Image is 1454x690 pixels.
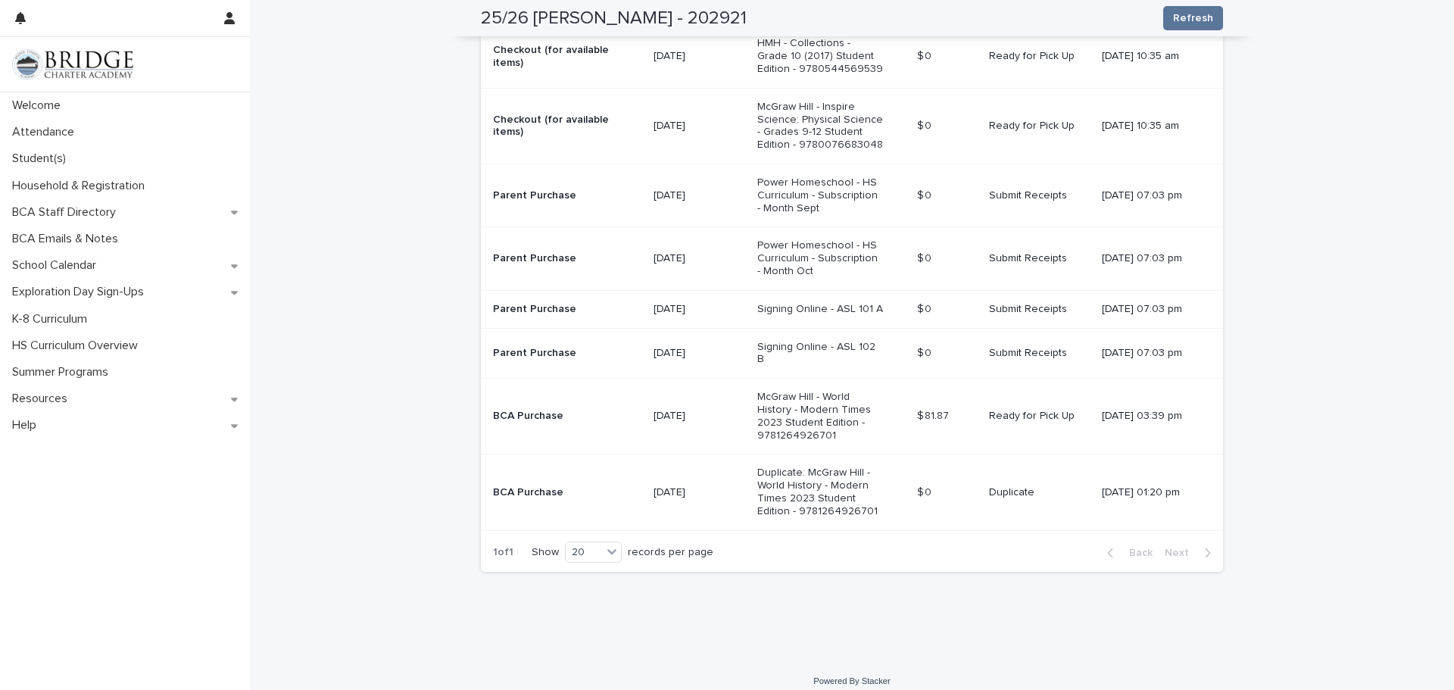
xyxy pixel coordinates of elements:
[6,179,157,193] p: Household & Registration
[917,117,934,133] p: $ 0
[1165,548,1198,558] span: Next
[481,328,1223,379] tr: Parent Purchase[DATE]Signing Online - ASL 102 B$ 0$ 0 Submit Receipts[DATE] 07:03 pm
[1102,303,1199,316] p: [DATE] 07:03 pm
[493,252,619,265] p: Parent Purchase
[813,676,890,685] a: Powered By Stacker
[757,239,884,277] p: Power Homeschool - HS Curriculum - Subscription - Month Oct
[1102,120,1199,133] p: [DATE] 10:35 am
[493,303,619,316] p: Parent Purchase
[917,249,934,265] p: $ 0
[566,545,602,560] div: 20
[628,546,713,559] p: records per page
[1102,486,1199,499] p: [DATE] 01:20 pm
[6,392,80,406] p: Resources
[1102,410,1199,423] p: [DATE] 03:39 pm
[917,186,934,202] p: $ 0
[1102,50,1199,63] p: [DATE] 10:35 am
[989,303,1090,316] p: Submit Receipts
[757,341,884,367] p: Signing Online - ASL 102 B
[6,312,99,326] p: K-8 Curriculum
[6,285,156,299] p: Exploration Day Sign-Ups
[481,534,526,571] p: 1 of 1
[493,44,619,70] p: Checkout (for available items)
[654,189,746,202] p: [DATE]
[481,164,1223,226] tr: Parent Purchase[DATE]Power Homeschool - HS Curriculum - Subscription - Month Sept$ 0$ 0 Submit Re...
[1120,548,1153,558] span: Back
[654,303,746,316] p: [DATE]
[654,120,746,133] p: [DATE]
[989,410,1090,423] p: Ready for Pick Up
[757,176,884,214] p: Power Homeschool - HS Curriculum - Subscription - Month Sept
[6,339,150,353] p: HS Curriculum Overview
[917,344,934,360] p: $ 0
[493,347,619,360] p: Parent Purchase
[493,189,619,202] p: Parent Purchase
[481,88,1223,164] tr: Checkout (for available items)[DATE]McGraw Hill - Inspire Science: Physical Science - Grades 9-12...
[654,410,746,423] p: [DATE]
[6,205,128,220] p: BCA Staff Directory
[493,486,619,499] p: BCA Purchase
[917,407,952,423] p: $ 81.87
[757,37,884,75] p: HMH - Collections - Grade 10 (2017) Student Edition - 9780544569539
[481,454,1223,530] tr: BCA Purchase[DATE]Duplicate: McGraw Hill - World History - Modern Times 2023 Student Edition - 97...
[989,50,1090,63] p: Ready for Pick Up
[1173,11,1213,26] span: Refresh
[654,50,746,63] p: [DATE]
[6,418,48,432] p: Help
[757,101,884,151] p: McGraw Hill - Inspire Science: Physical Science - Grades 9-12 Student Edition - 9780076683048
[989,189,1090,202] p: Submit Receipts
[1095,546,1159,560] button: Back
[989,252,1090,265] p: Submit Receipts
[917,483,934,499] p: $ 0
[6,151,78,166] p: Student(s)
[493,410,619,423] p: BCA Purchase
[6,232,130,246] p: BCA Emails & Notes
[6,365,120,379] p: Summer Programs
[481,8,747,30] h2: 25/26 [PERSON_NAME] - 202921
[989,347,1090,360] p: Submit Receipts
[1159,546,1223,560] button: Next
[989,486,1090,499] p: Duplicate
[532,546,559,559] p: Show
[1102,252,1199,265] p: [DATE] 07:03 pm
[6,258,108,273] p: School Calendar
[6,125,86,139] p: Attendance
[1102,189,1199,202] p: [DATE] 07:03 pm
[1102,347,1199,360] p: [DATE] 07:03 pm
[917,300,934,316] p: $ 0
[757,467,884,517] p: Duplicate: McGraw Hill - World History - Modern Times 2023 Student Edition - 9781264926701
[6,98,73,113] p: Welcome
[757,391,884,442] p: McGraw Hill - World History - Modern Times 2023 Student Edition - 9781264926701
[481,290,1223,328] tr: Parent Purchase[DATE]Signing Online - ASL 101 A$ 0$ 0 Submit Receipts[DATE] 07:03 pm
[481,25,1223,88] tr: Checkout (for available items)[DATE]HMH - Collections - Grade 10 (2017) Student Edition - 9780544...
[1163,6,1223,30] button: Refresh
[493,114,619,139] p: Checkout (for available items)
[12,49,133,80] img: V1C1m3IdTEidaUdm9Hs0
[654,252,746,265] p: [DATE]
[989,120,1090,133] p: Ready for Pick Up
[757,303,884,316] p: Signing Online - ASL 101 A
[654,486,746,499] p: [DATE]
[481,379,1223,454] tr: BCA Purchase[DATE]McGraw Hill - World History - Modern Times 2023 Student Edition - 9781264926701...
[917,47,934,63] p: $ 0
[654,347,746,360] p: [DATE]
[481,227,1223,290] tr: Parent Purchase[DATE]Power Homeschool - HS Curriculum - Subscription - Month Oct$ 0$ 0 Submit Rec...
